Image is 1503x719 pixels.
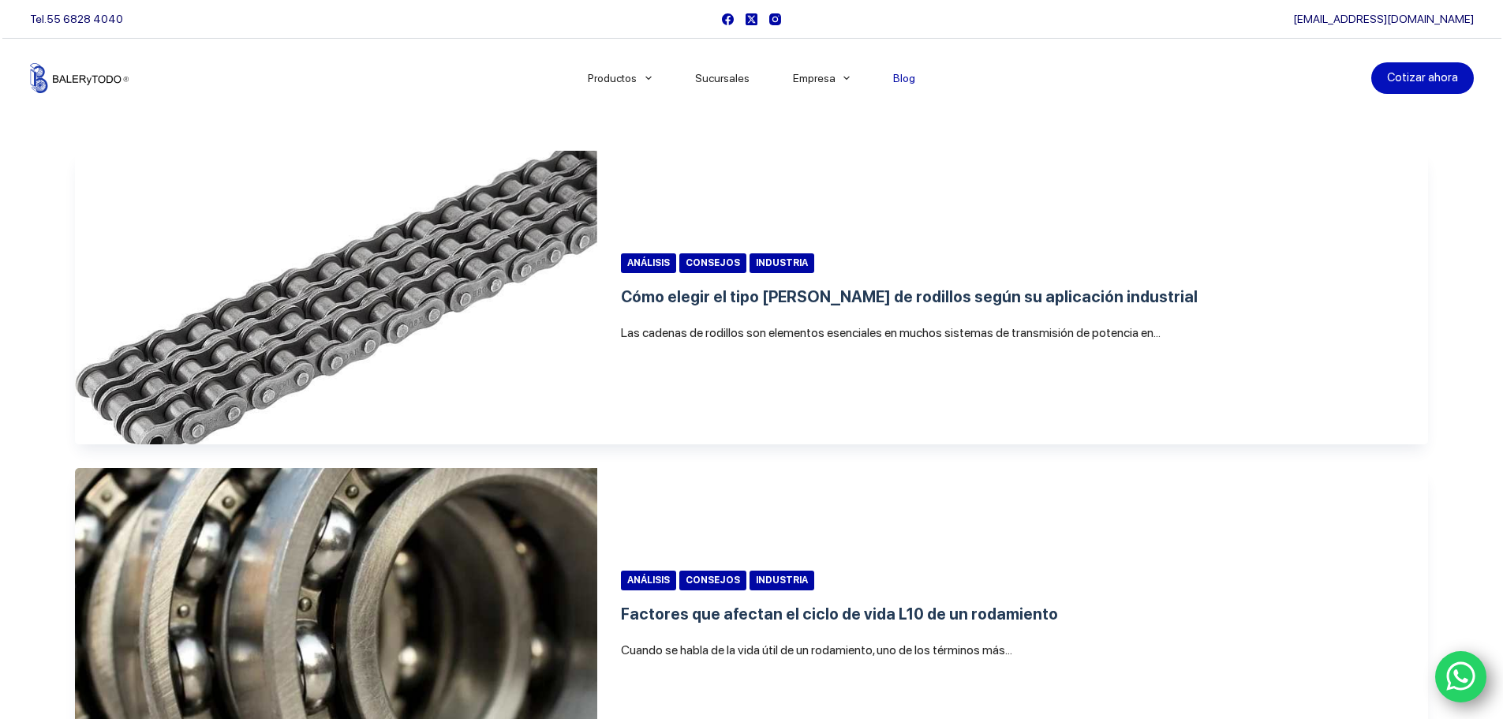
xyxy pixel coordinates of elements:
a: 55 6828 4040 [47,13,123,25]
a: Industria [750,571,814,590]
a: Cómo elegir el tipo de cadena de rodillos según su aplicación industrial [75,151,597,444]
a: Análisis [621,571,676,590]
a: X (Twitter) [746,13,757,25]
a: Industria [750,253,814,273]
a: Cómo elegir el tipo [PERSON_NAME] de rodillos según su aplicación industrial [621,287,1198,306]
a: [EMAIL_ADDRESS][DOMAIN_NAME] [1293,13,1474,25]
a: Consejos [679,571,746,590]
a: Facebook [722,13,734,25]
span: Tel. [30,13,123,25]
img: Balerytodo [30,63,129,93]
a: Análisis [621,253,676,273]
p: Las cadenas de rodillos son elementos esenciales en muchos sistemas de transmisión de potencia en… [621,323,1404,343]
a: WhatsApp [1435,651,1487,703]
a: Consejos [679,253,746,273]
a: Instagram [769,13,781,25]
p: Cuando se habla de la vida útil de un rodamiento, uno de los términos más… [621,640,1404,661]
a: Cotizar ahora [1371,62,1474,94]
a: Factores que afectan el ciclo de vida L10 de un rodamiento [621,605,1058,624]
nav: Menu Principal [566,39,937,118]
